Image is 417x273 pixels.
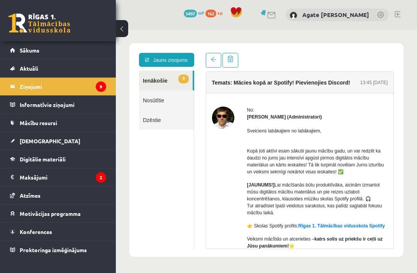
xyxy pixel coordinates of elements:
strong: [JAUNUMS!] [131,153,159,158]
span: Konferences [20,228,52,235]
span: 8 [63,45,73,54]
span: Mācību resursi [20,119,57,126]
a: 8Ienākošie [23,41,77,61]
a: Maksājumi2 [10,168,106,186]
span: mP [198,10,204,16]
a: Rīgas 1. Tālmācības vidusskola [8,14,70,33]
span: Motivācijas programma [20,210,81,217]
a: Ziņojumi9 [10,78,106,95]
a: Dzēstie [23,80,78,100]
img: Agate Kate Strauta [290,12,297,19]
img: Ivo Čapiņš [96,77,119,99]
span: Proktoringa izmēģinājums [20,246,87,253]
span: [DEMOGRAPHIC_DATA] [20,137,80,144]
h4: Temats: Mācies kopā ar Spotify! Pievienojies Discord! [96,50,234,56]
p: Veiksmi mācībās un atcerieties – 🌟 [131,206,272,220]
a: Proktoringa izmēģinājums [10,241,106,259]
legend: Maksājumi [20,168,106,186]
span: xp [217,10,222,16]
a: [DEMOGRAPHIC_DATA] [10,132,106,150]
a: Rīgas 1. Tālmācības vidusskola Spotify [183,193,269,199]
a: Sākums [10,41,106,59]
a: Informatīvie ziņojumi [10,96,106,114]
a: Konferences [10,223,106,241]
div: 13:45 [DATE] [244,49,272,56]
p: Kopā ļoti aktīvi esam sākuši jaunu mācību gadu, un var redzēt ka daudzi no jums jau intensīvi apg... [131,111,272,146]
a: 162 xp [205,10,226,16]
legend: Ziņojumi [20,78,106,95]
p: Lai mācīšanās būtu produktīvāka, aicinām izmantot mūsu digitālos mācību materiālus un pie reizes ... [131,152,272,187]
span: 162 [205,10,216,17]
a: Jauns ziņojums [23,23,78,37]
p: Sveiciens labākajiem no labākajiem, [131,98,272,105]
legend: Informatīvie ziņojumi [20,96,106,114]
p: 👉 Skolas Spotify profils: [131,193,272,200]
a: Digitālie materiāli [10,150,106,168]
a: Nosūtītie [23,61,78,80]
span: Sākums [20,47,39,54]
a: Mācību resursi [10,114,106,132]
a: Atzīmes [10,187,106,204]
a: Motivācijas programma [10,205,106,222]
span: Atzīmes [20,192,41,199]
strong: katrs solis uz priekšu ir ceļš uz Jūsu panākumiem! [131,207,267,219]
a: Aktuāli [10,59,106,77]
i: 9 [96,81,106,92]
a: Agate [PERSON_NAME] [302,11,369,19]
span: 5497 [184,10,197,17]
a: 5497 mP [184,10,204,16]
span: Digitālie materiāli [20,156,66,163]
i: 2 [96,172,106,183]
strong: [PERSON_NAME] (Administratori) [131,85,206,90]
div: No: [131,77,272,84]
span: Aktuāli [20,65,38,72]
